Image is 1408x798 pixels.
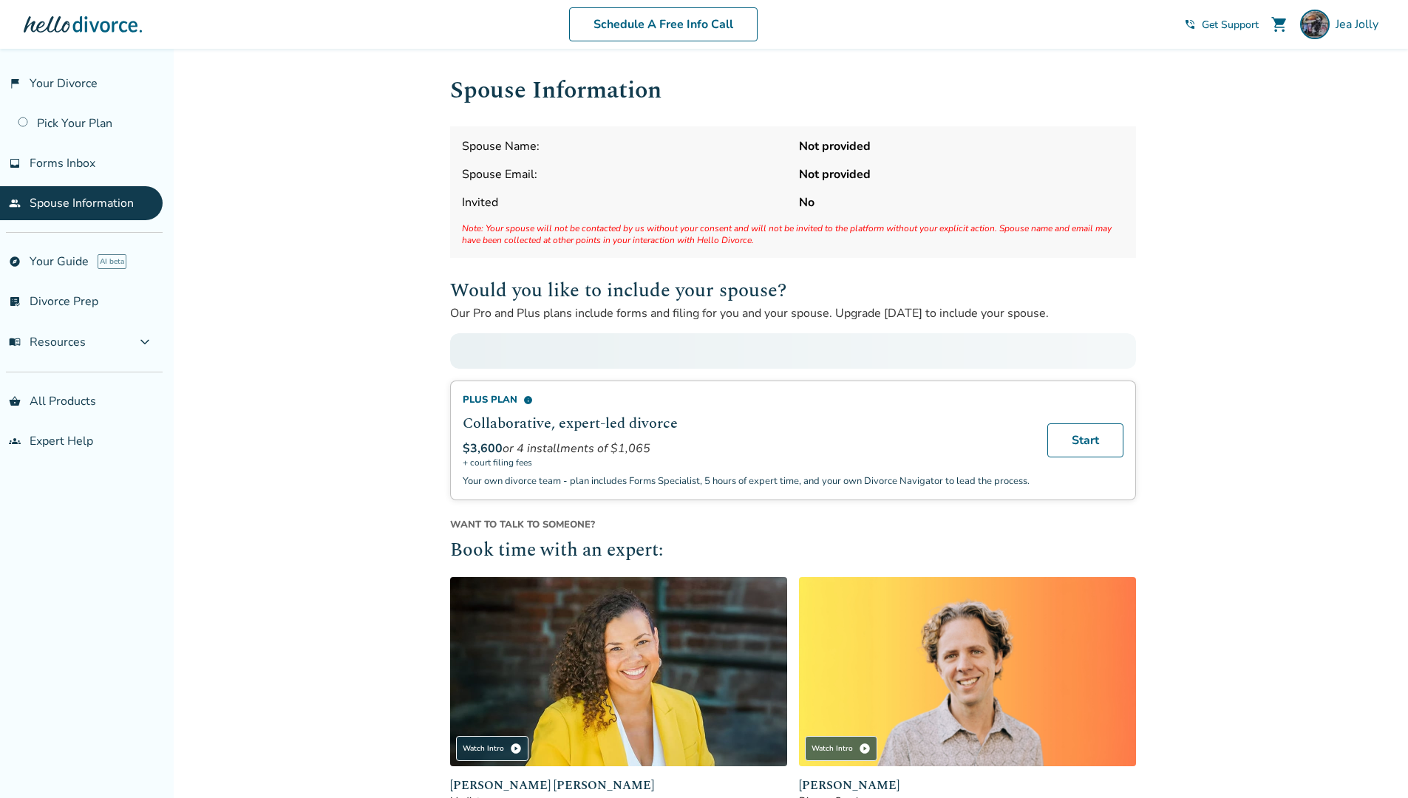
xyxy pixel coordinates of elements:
[569,7,758,41] a: Schedule A Free Info Call
[1184,18,1259,32] a: phone_in_talkGet Support
[1047,423,1123,457] a: Start
[463,412,1030,434] h2: Collaborative, expert-led divorce
[1300,10,1330,39] img: Matthieu Jolly
[450,518,1136,531] span: Want to talk to someone?
[462,138,787,154] span: Spouse Name:
[1077,204,1408,798] iframe: Chat Widget
[9,296,21,307] span: list_alt_check
[799,138,1124,154] strong: Not provided
[1271,16,1288,33] span: shopping_cart
[1336,16,1384,33] span: Jea Jolly
[523,395,533,405] span: info
[463,474,1030,488] p: Your own divorce team - plan includes Forms Specialist, 5 hours of expert time, and your own Divo...
[1184,18,1196,30] span: phone_in_talk
[799,194,1124,211] strong: No
[9,197,21,209] span: people
[450,305,1136,321] p: Our Pro and Plus plans include forms and filing for you and your spouse. Upgrade [DATE] to includ...
[9,336,21,348] span: menu_book
[9,334,86,350] span: Resources
[1077,204,1408,798] div: Widget de chat
[463,440,1030,457] div: or 4 installments of $1,065
[450,537,1136,565] h2: Book time with an expert:
[463,457,1030,468] span: + court filing fees
[462,222,1124,246] span: Note: Your spouse will not be contacted by us without your consent and will not be invited to the...
[9,256,21,267] span: explore
[450,276,1136,305] h2: Would you like to include your spouse?
[799,577,1136,767] img: James Traub
[463,440,503,457] span: $3,600
[98,254,126,269] span: AI beta
[1202,18,1259,32] span: Get Support
[462,166,787,183] span: Spouse Email:
[9,157,21,169] span: inbox
[799,777,1136,794] span: [PERSON_NAME]
[9,78,21,89] span: flag_2
[9,395,21,407] span: shopping_basket
[450,777,787,794] span: [PERSON_NAME] [PERSON_NAME]
[799,166,1124,183] strong: Not provided
[9,435,21,447] span: groups
[462,194,787,211] span: Invited
[30,155,95,171] span: Forms Inbox
[463,393,1030,406] div: Plus Plan
[456,736,528,761] div: Watch Intro
[450,72,1136,109] h1: Spouse Information
[450,577,787,767] img: Claudia Brown Coulter
[805,736,877,761] div: Watch Intro
[510,743,522,754] span: play_circle
[136,333,154,351] span: expand_more
[859,743,871,754] span: play_circle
